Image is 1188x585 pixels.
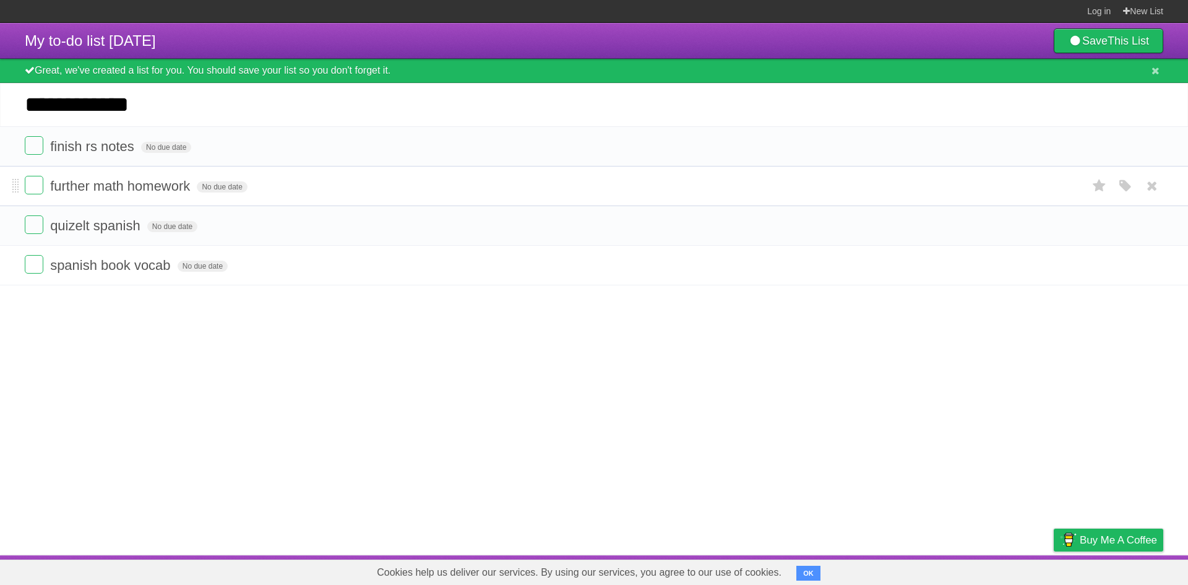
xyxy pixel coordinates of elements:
[1054,28,1163,53] a: SaveThis List
[197,181,247,193] span: No due date
[889,558,915,582] a: About
[930,558,980,582] a: Developers
[178,261,228,272] span: No due date
[147,221,197,232] span: No due date
[25,32,156,49] span: My to-do list [DATE]
[1085,558,1163,582] a: Suggest a feature
[50,218,144,233] span: quizelt spanish
[1080,529,1157,551] span: Buy me a coffee
[364,560,794,585] span: Cookies help us deliver our services. By using our services, you agree to our use of cookies.
[996,558,1023,582] a: Terms
[50,139,137,154] span: finish rs notes
[50,178,193,194] span: further math homework
[50,258,173,273] span: spanish book vocab
[1038,558,1070,582] a: Privacy
[25,136,43,155] label: Done
[1054,529,1163,552] a: Buy me a coffee
[1108,35,1149,47] b: This List
[141,142,191,153] span: No due date
[1060,529,1077,550] img: Buy me a coffee
[796,566,820,581] button: OK
[25,215,43,234] label: Done
[25,176,43,194] label: Done
[1088,176,1111,196] label: Star task
[25,255,43,274] label: Done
